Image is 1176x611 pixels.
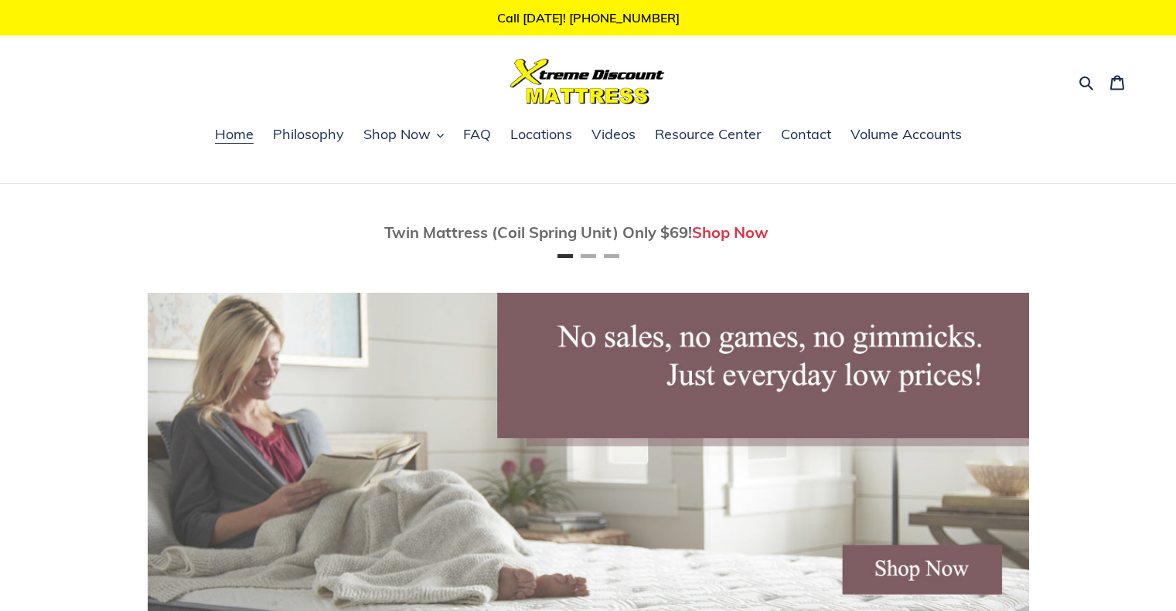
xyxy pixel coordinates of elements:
span: Resource Center [655,125,762,144]
button: Page 1 [557,254,573,258]
a: Videos [584,124,643,147]
span: Shop Now [363,125,431,144]
span: Twin Mattress (Coil Spring Unit) Only $69! [384,222,692,242]
button: Shop Now [356,124,452,147]
a: Shop Now [692,222,769,242]
span: Philosophy [273,125,344,144]
a: Philosophy [265,124,352,147]
span: Contact [781,125,831,144]
a: FAQ [455,124,499,147]
span: FAQ [463,125,491,144]
span: Volume Accounts [850,125,962,144]
a: Home [207,124,261,147]
a: Contact [773,124,839,147]
button: Page 2 [581,254,596,258]
img: Xtreme Discount Mattress [510,59,665,104]
a: Resource Center [647,124,769,147]
span: Home [215,125,254,144]
a: Locations [503,124,580,147]
span: Locations [510,125,572,144]
span: Videos [591,125,636,144]
button: Page 3 [604,254,619,258]
a: Volume Accounts [843,124,970,147]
